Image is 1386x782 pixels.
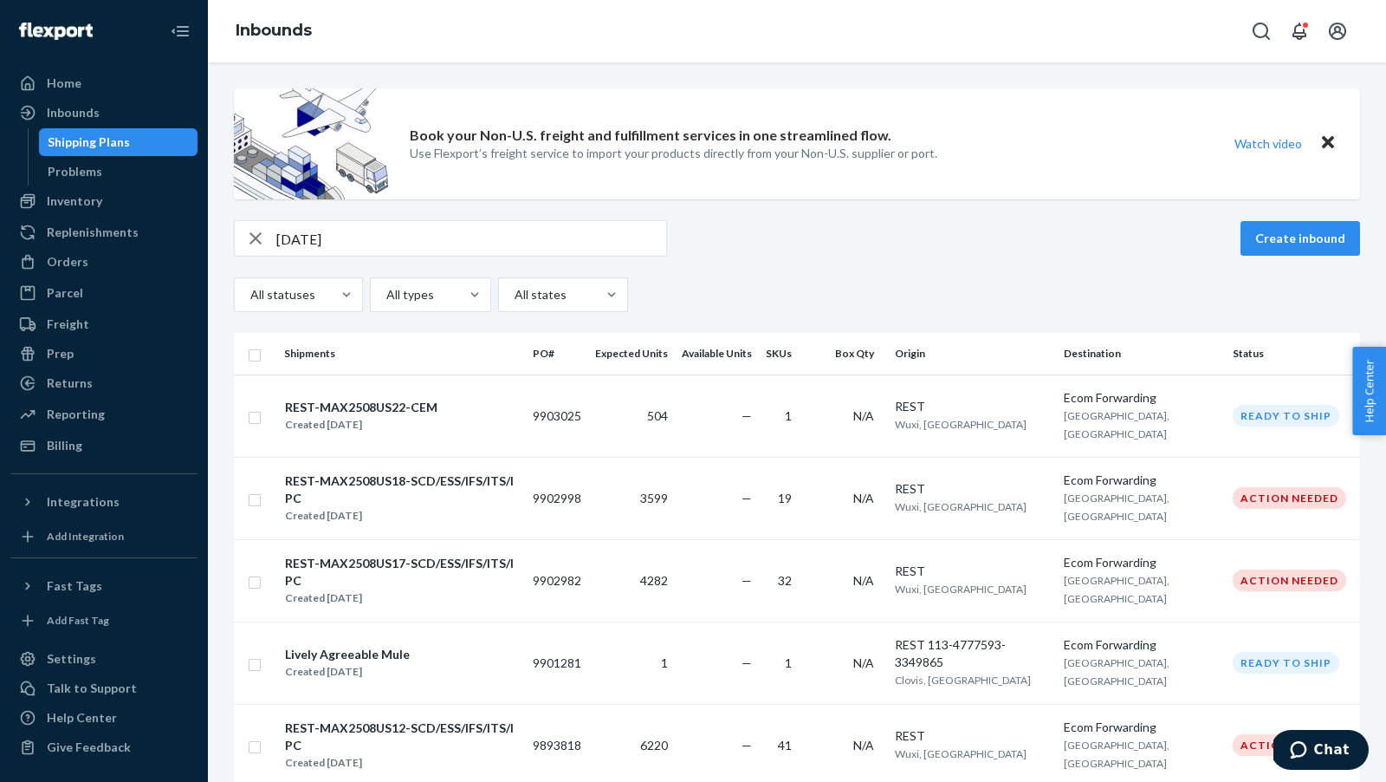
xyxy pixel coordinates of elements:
[47,709,117,727] div: Help Center
[39,158,198,186] a: Problems
[888,333,1057,375] th: Origin
[10,674,198,702] button: Talk to Support
[10,733,198,761] button: Give Feedback
[10,340,198,368] a: Prep
[675,333,759,375] th: Available Units
[895,727,1050,745] div: REST
[513,286,515,303] input: All states
[785,408,792,423] span: 1
[778,738,792,753] span: 41
[47,375,93,392] div: Returns
[759,333,806,375] th: SKUs
[1233,570,1346,591] div: Action Needed
[1064,574,1169,605] span: [GEOGRAPHIC_DATA], [GEOGRAPHIC_DATA]
[10,401,198,428] a: Reporting
[10,523,198,551] a: Add Integration
[785,655,792,670] span: 1
[742,738,752,753] span: —
[47,529,124,544] div: Add Integration
[853,491,874,505] span: N/A
[47,650,96,668] div: Settings
[47,284,83,302] div: Parcel
[1352,347,1386,435] span: Help Center
[285,399,437,416] div: REST-MAX2508US22-CEM
[895,636,1050,671] div: REST 113-4777593-3349865
[47,680,137,697] div: Talk to Support
[742,655,752,670] span: —
[1223,131,1313,156] button: Watch video
[526,539,588,622] td: 9902982
[10,488,198,516] button: Integrations
[47,613,109,628] div: Add Fast Tag
[1282,14,1317,49] button: Open notifications
[385,286,386,303] input: All types
[10,572,198,600] button: Fast Tags
[1064,472,1219,489] div: Ecom Forwarding
[48,163,102,180] div: Problems
[1233,487,1346,509] div: Action Needed
[10,99,198,127] a: Inbounds
[588,333,675,375] th: Expected Units
[1233,734,1346,756] div: Action Needed
[222,6,326,56] ol: breadcrumbs
[895,398,1050,415] div: REST
[1064,719,1219,736] div: Ecom Forwarding
[895,563,1050,580] div: REST
[1064,656,1169,688] span: [GEOGRAPHIC_DATA], [GEOGRAPHIC_DATA]
[410,126,891,146] p: Book your Non-U.S. freight and fulfillment services in one streamlined flow.
[10,248,198,276] a: Orders
[640,573,668,588] span: 4282
[10,310,198,338] a: Freight
[47,493,120,511] div: Integrations
[526,375,588,457] td: 9903025
[1317,131,1339,156] button: Close
[1233,405,1339,427] div: Ready to ship
[47,316,89,333] div: Freight
[10,704,198,732] a: Help Center
[47,437,82,454] div: Billing
[895,418,1027,431] span: Wuxi, [GEOGRAPHIC_DATA]
[47,406,105,423] div: Reporting
[285,590,518,607] div: Created [DATE]
[895,674,1031,687] span: Clovis, [GEOGRAPHIC_DATA]
[1064,636,1219,654] div: Ecom Forwarding
[10,69,198,97] a: Home
[526,457,588,539] td: 9902998
[47,224,139,241] div: Replenishments
[285,472,518,507] div: REST-MAX2508US18-SCD/ESS/IFS/ITS/IPC
[285,555,518,590] div: REST-MAX2508US17-SCD/ESS/IFS/ITS/IPC
[526,333,588,375] th: PO#
[1057,333,1226,375] th: Destination
[285,416,437,433] div: Created [DATE]
[10,432,198,459] a: Billing
[236,21,312,40] a: Inbounds
[285,754,518,772] div: Created [DATE]
[1244,14,1279,49] button: Open Search Box
[1064,409,1169,440] span: [GEOGRAPHIC_DATA], [GEOGRAPHIC_DATA]
[640,491,668,505] span: 3599
[1240,221,1360,256] button: Create inbound
[47,104,100,121] div: Inbounds
[1226,333,1360,375] th: Status
[853,408,874,423] span: N/A
[19,23,93,40] img: Flexport logo
[47,345,74,362] div: Prep
[47,739,131,756] div: Give Feedback
[526,622,588,704] td: 9901281
[285,646,410,663] div: Lively Agreeable Mule
[10,187,198,215] a: Inventory
[277,333,526,375] th: Shipments
[742,408,752,423] span: —
[1064,492,1169,523] span: [GEOGRAPHIC_DATA], [GEOGRAPHIC_DATA]
[47,192,102,210] div: Inventory
[10,279,198,307] a: Parcel
[778,573,792,588] span: 32
[895,480,1050,498] div: REST
[10,607,198,635] a: Add Fast Tag
[47,253,88,270] div: Orders
[661,655,668,670] span: 1
[778,491,792,505] span: 19
[285,720,518,754] div: REST-MAX2508US12-SCD/ESS/IFS/ITS/IPC
[853,655,874,670] span: N/A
